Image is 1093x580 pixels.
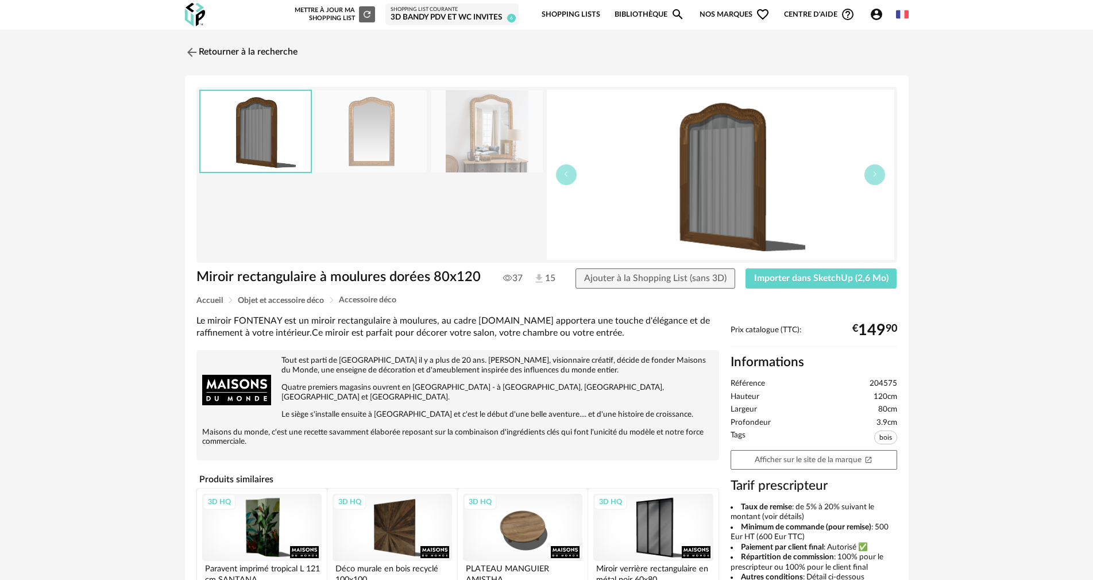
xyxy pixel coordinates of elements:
div: 3D HQ [203,494,236,509]
h4: Produits similaires [196,471,719,488]
span: 15 [533,272,554,285]
p: Tout est parti de [GEOGRAPHIC_DATA] il y a plus de 20 ans. [PERSON_NAME], visionnaire créatif, dé... [202,356,713,375]
button: Importer dans SketchUp (2,6 Mo) [746,268,897,289]
span: Account Circle icon [870,7,889,21]
img: svg+xml;base64,PHN2ZyB3aWR0aD0iMjQiIGhlaWdodD0iMjQiIHZpZXdCb3g9IjAgMCAyNCAyNCIgZmlsbD0ibm9uZSIgeG... [185,45,199,59]
span: 80cm [878,405,897,415]
span: Profondeur [731,418,771,428]
span: Hauteur [731,392,759,402]
span: 37 [503,272,523,284]
a: BibliothèqueMagnify icon [615,1,685,28]
span: Help Circle Outline icon [841,7,855,21]
span: Heart Outline icon [756,7,770,21]
div: Le miroir FONTENAY est un miroir rectangulaire à moulures, au cadre [DOMAIN_NAME] apportera une t... [196,315,719,340]
img: miroir-rectangulaire-a-moulures-dorees-80x120-1000-14-26-204575_2.jpg [315,90,427,172]
span: 149 [858,326,886,335]
span: Magnify icon [671,7,685,21]
span: 120cm [874,392,897,402]
div: Mettre à jour ma Shopping List [292,6,375,22]
b: Taux de remise [741,503,792,511]
span: Accessoire déco [339,296,396,304]
a: Retourner à la recherche [185,40,298,65]
h1: Miroir rectangulaire à moulures dorées 80x120 [196,268,482,286]
span: Référence [731,379,765,389]
div: € 90 [852,326,897,335]
button: Ajouter à la Shopping List (sans 3D) [576,268,735,289]
span: Nos marques [700,1,770,28]
p: Quatre premiers magasins ouvrent en [GEOGRAPHIC_DATA] - à [GEOGRAPHIC_DATA], [GEOGRAPHIC_DATA], [... [202,383,713,402]
a: Shopping List courante 3D BANDY PDV ET WC INVITES 6 [391,6,513,23]
div: 3D HQ [333,494,366,509]
span: Importer dans SketchUp (2,6 Mo) [754,274,889,283]
p: Maisons du monde, c'est une recette savamment élaborée reposant sur la combinaison d'ingrédients ... [202,428,713,447]
span: Account Circle icon [870,7,883,21]
div: 3D BANDY PDV ET WC INVITES [391,13,513,23]
div: Shopping List courante [391,6,513,13]
span: Accueil [196,297,223,305]
span: 3.9cm [876,418,897,428]
span: Open In New icon [864,455,872,463]
img: Téléchargements [533,272,545,285]
li: : de 5% à 20% suivant le montant (voir détails) [731,502,897,523]
img: thumbnail.png [547,90,894,260]
b: Minimum de commande (pour remise) [741,523,871,531]
div: Prix catalogue (TTC): [731,325,897,347]
span: Refresh icon [362,11,372,17]
span: Centre d'aideHelp Circle Outline icon [784,7,855,21]
span: 6 [507,14,516,22]
span: bois [874,431,897,444]
span: Largeur [731,405,757,415]
img: fr [896,8,909,21]
span: Ajouter à la Shopping List (sans 3D) [584,274,727,283]
b: Répartition de commission [741,553,834,561]
p: Le siège s'installe ensuite à [GEOGRAPHIC_DATA] et c'est le début d'une belle aventure.... et d'u... [202,410,713,420]
b: Paiement par client final [741,543,824,551]
li: : 100% pour le prescripteur ou 100% pour le client final [731,552,897,573]
a: Afficher sur le site de la marqueOpen In New icon [731,450,897,470]
h2: Informations [731,354,897,371]
h3: Tarif prescripteur [731,478,897,494]
span: Tags [731,431,746,447]
div: 3D HQ [464,494,497,509]
span: Objet et accessoire déco [238,297,324,305]
a: Shopping Lists [542,1,600,28]
div: Breadcrumb [196,296,897,305]
li: : 500 Eur HT (600 Eur TTC) [731,523,897,543]
img: miroir-rectangulaire-a-moulures-dorees-80x120-1000-14-26-204575_1.jpg [431,90,543,172]
img: OXP [185,3,205,26]
li: : Autorisé ✅ [731,543,897,553]
div: 3D HQ [594,494,627,509]
img: brand logo [202,356,271,425]
img: thumbnail.png [200,91,311,172]
span: 204575 [870,379,897,389]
